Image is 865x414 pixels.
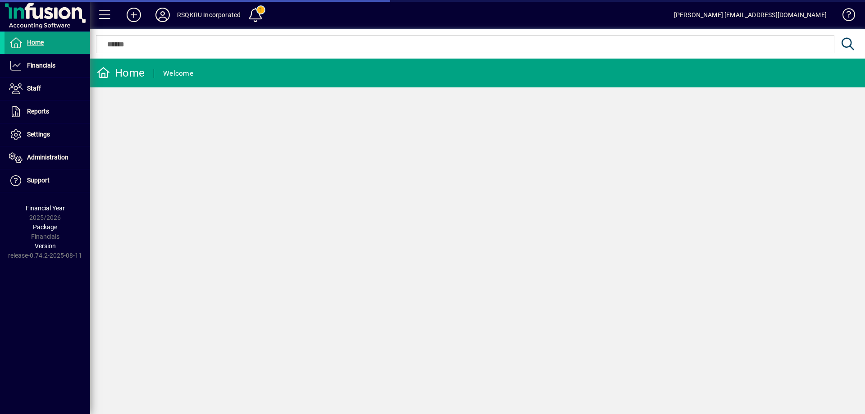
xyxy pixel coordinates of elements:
[148,7,177,23] button: Profile
[674,8,827,22] div: [PERSON_NAME] [EMAIL_ADDRESS][DOMAIN_NAME]
[5,77,90,100] a: Staff
[5,55,90,77] a: Financials
[27,108,49,115] span: Reports
[27,39,44,46] span: Home
[119,7,148,23] button: Add
[177,8,241,22] div: RSQKRU Incorporated
[5,169,90,192] a: Support
[5,123,90,146] a: Settings
[27,62,55,69] span: Financials
[27,85,41,92] span: Staff
[35,242,56,250] span: Version
[836,2,854,31] a: Knowledge Base
[33,223,57,231] span: Package
[5,146,90,169] a: Administration
[27,177,50,184] span: Support
[163,66,193,81] div: Welcome
[5,100,90,123] a: Reports
[27,131,50,138] span: Settings
[97,66,145,80] div: Home
[26,205,65,212] span: Financial Year
[27,154,68,161] span: Administration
